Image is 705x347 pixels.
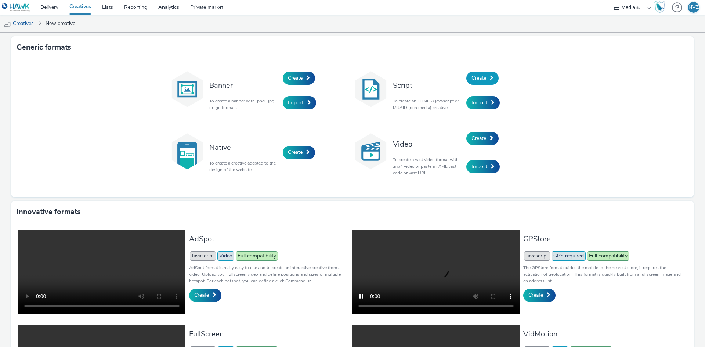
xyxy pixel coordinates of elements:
span: Full compatibility [587,251,629,261]
img: undefined Logo [2,3,30,12]
a: Import [466,160,500,173]
h3: Banner [209,80,279,90]
span: Create [194,292,209,299]
a: Create [283,72,315,85]
div: NVZ [688,2,699,13]
h3: FullScreen [189,329,349,339]
img: native.svg [169,133,206,170]
p: To create a banner with .png, .jpg or .gif formats. [209,98,279,111]
span: Create [288,75,303,82]
a: Import [466,96,500,109]
a: New creative [42,15,79,32]
span: Video [217,251,234,261]
a: Create [189,289,221,302]
p: The GPStore format guides the mobile to the nearest store, it requires the activation of geolocat... [523,264,683,284]
span: Javascript [524,251,550,261]
h3: Native [209,142,279,152]
span: Import [471,163,487,170]
p: To create a vast video format with .mp4 video or paste an XML vast code or vast URL. [393,156,463,176]
a: Create [283,146,315,159]
span: Create [288,149,303,156]
h3: GPStore [523,234,683,244]
span: Create [471,135,486,142]
a: Create [466,132,499,145]
p: To create an HTML5 / javascript or MRAID (rich media) creative. [393,98,463,111]
span: Full compatibility [236,251,278,261]
p: To create a creative adapted to the design of the website. [209,160,279,173]
h3: Innovative formats [17,206,81,217]
h3: Video [393,139,463,149]
h3: Script [393,80,463,90]
a: Create [523,289,556,302]
p: AdSpot format is really easy to use and to create an interactive creative from a video. Upload yo... [189,264,349,284]
span: Create [528,292,543,299]
h3: AdSpot [189,234,349,244]
span: Import [471,99,487,106]
a: Import [283,96,316,109]
span: Create [471,75,486,82]
h3: Generic formats [17,42,71,53]
img: code.svg [352,71,389,108]
h3: VidMotion [523,329,683,339]
a: Hawk Academy [654,1,668,13]
span: Import [288,99,304,106]
span: GPS required [552,251,586,261]
a: Create [466,72,499,85]
img: video.svg [352,133,389,170]
img: mobile [4,20,11,28]
span: Javascript [190,251,216,261]
img: banner.svg [169,71,206,108]
img: Hawk Academy [654,1,665,13]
